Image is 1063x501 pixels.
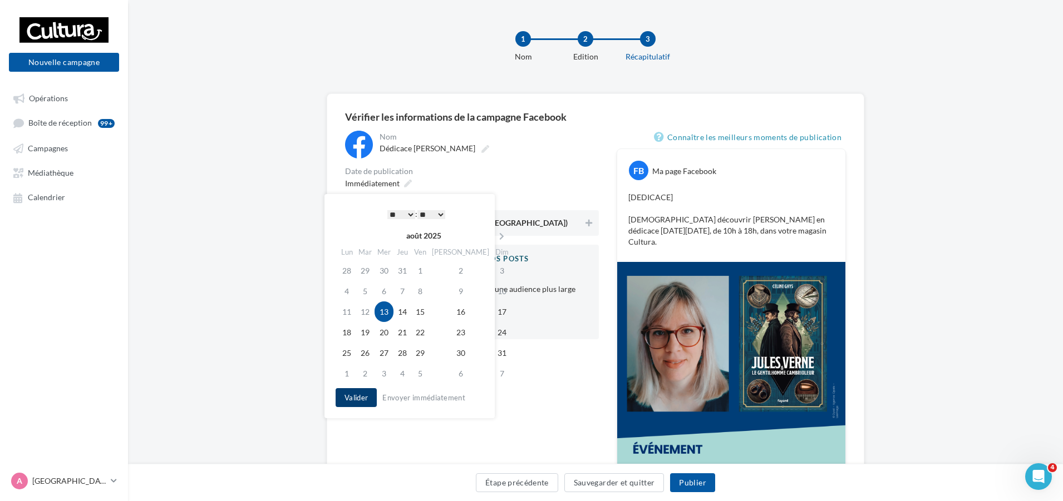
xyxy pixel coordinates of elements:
div: FB [629,161,648,180]
p: [DEDICACE] [DEMOGRAPHIC_DATA] découvrir [PERSON_NAME] en dédicace [DATE][DATE], de 10h à 18h, dan... [628,192,834,247]
span: A [17,475,22,487]
td: 29 [356,260,375,281]
td: 1 [338,363,356,384]
div: 1 [515,31,531,47]
td: 28 [338,260,356,281]
span: Médiathèque [28,168,73,177]
td: 2 [356,363,375,384]
td: 13 [375,301,393,322]
div: 2 [578,31,593,47]
td: 15 [411,301,429,322]
td: 11 [338,301,356,322]
td: 9 [429,281,492,301]
td: 17 [492,301,511,322]
a: Calendrier [7,187,121,207]
td: 1 [411,260,429,281]
td: 16 [429,301,492,322]
td: 31 [492,343,511,363]
a: Campagnes [7,138,121,158]
span: Immédiatement [345,178,400,188]
td: 27 [375,343,393,363]
button: Sauvegarder et quitter [564,473,665,492]
div: : [360,206,473,222]
td: 3 [492,260,511,281]
td: 18 [338,322,356,343]
button: Étape précédente [476,473,558,492]
td: 26 [356,343,375,363]
span: Calendrier [28,193,65,202]
td: 3 [375,363,393,384]
a: Boîte de réception99+ [7,112,121,133]
td: 5 [356,281,375,301]
td: 29 [411,343,429,363]
div: Nom [488,51,559,62]
span: Campagnes [28,143,68,153]
th: Ven [411,244,429,260]
span: Boîte de réception [28,118,92,128]
div: 3 [640,31,656,47]
td: 20 [375,322,393,343]
td: 24 [492,322,511,343]
td: 31 [393,260,411,281]
button: Valider [336,388,377,407]
div: Récapitulatif [612,51,683,62]
th: Dim [492,244,511,260]
td: 19 [356,322,375,343]
td: 10 [492,281,511,301]
div: Date de publication [345,167,599,175]
div: Vérifier les informations de la campagne Facebook [345,112,846,122]
td: 6 [375,281,393,301]
td: 30 [375,260,393,281]
td: 5 [411,363,429,384]
td: 8 [411,281,429,301]
td: 2 [429,260,492,281]
td: 25 [338,343,356,363]
td: 7 [393,281,411,301]
th: Lun [338,244,356,260]
td: 14 [393,301,411,322]
td: 30 [429,343,492,363]
th: août 2025 [356,227,492,244]
p: [GEOGRAPHIC_DATA] [32,475,106,487]
a: Médiathèque [7,162,121,182]
a: Connaître les meilleurs moments de publication [654,131,846,144]
span: Dédicace [PERSON_NAME] [380,143,475,153]
iframe: Intercom live chat [1025,463,1052,490]
button: Publier [670,473,715,492]
button: Envoyer immédiatement [378,391,470,404]
th: Jeu [393,244,411,260]
td: 7 [492,363,511,384]
a: A [GEOGRAPHIC_DATA] [9,470,119,492]
td: 28 [393,343,411,363]
td: 21 [393,322,411,343]
div: Ma page Facebook [652,166,716,177]
td: 12 [356,301,375,322]
th: Mer [375,244,393,260]
span: Opérations [29,93,68,103]
td: 6 [429,363,492,384]
div: Edition [550,51,621,62]
td: 22 [411,322,429,343]
td: 4 [338,281,356,301]
td: 23 [429,322,492,343]
span: 4 [1048,463,1057,472]
td: 4 [393,363,411,384]
th: Mar [356,244,375,260]
button: Nouvelle campagne [9,53,119,72]
div: Nom [380,133,597,141]
div: 99+ [98,119,115,128]
a: Opérations [7,88,121,108]
th: [PERSON_NAME] [429,244,492,260]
